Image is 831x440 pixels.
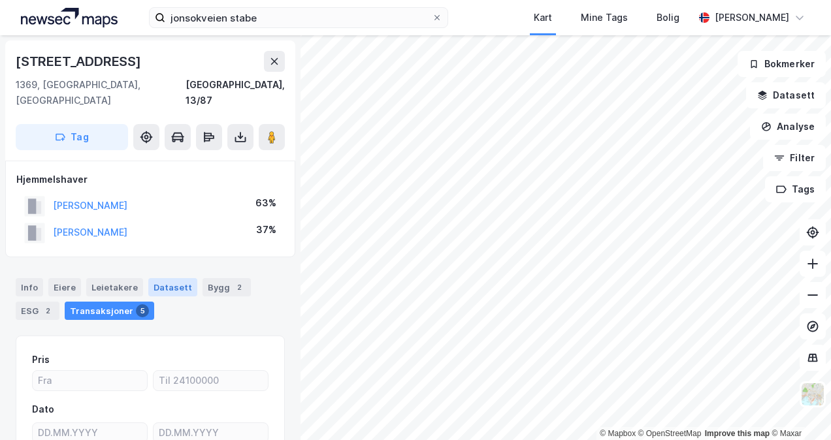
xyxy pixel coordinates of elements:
[738,51,826,77] button: Bokmerker
[154,371,268,390] input: Til 24100000
[136,304,149,317] div: 5
[16,278,43,296] div: Info
[705,429,770,438] a: Improve this map
[32,352,50,368] div: Pris
[255,195,276,211] div: 63%
[16,302,59,320] div: ESG
[48,278,81,296] div: Eiere
[32,401,54,417] div: Dato
[657,10,679,25] div: Bolig
[33,371,147,390] input: Fra
[581,10,628,25] div: Mine Tags
[233,281,246,294] div: 2
[41,304,54,317] div: 2
[765,176,826,202] button: Tags
[534,10,552,25] div: Kart
[148,278,197,296] div: Datasett
[766,377,831,440] iframe: Chat Widget
[86,278,143,296] div: Leietakere
[16,77,186,108] div: 1369, [GEOGRAPHIC_DATA], [GEOGRAPHIC_DATA]
[16,172,284,187] div: Hjemmelshaver
[746,82,826,108] button: Datasett
[763,145,826,171] button: Filter
[165,8,431,27] input: Søk på adresse, matrikkel, gårdeiere, leietakere eller personer
[715,10,789,25] div: [PERSON_NAME]
[21,8,118,27] img: logo.a4113a55bc3d86da70a041830d287a7e.svg
[600,429,636,438] a: Mapbox
[750,114,826,140] button: Analyse
[16,124,128,150] button: Tag
[203,278,251,296] div: Bygg
[65,302,154,320] div: Transaksjoner
[186,77,285,108] div: [GEOGRAPHIC_DATA], 13/87
[256,222,276,238] div: 37%
[16,51,144,72] div: [STREET_ADDRESS]
[638,429,702,438] a: OpenStreetMap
